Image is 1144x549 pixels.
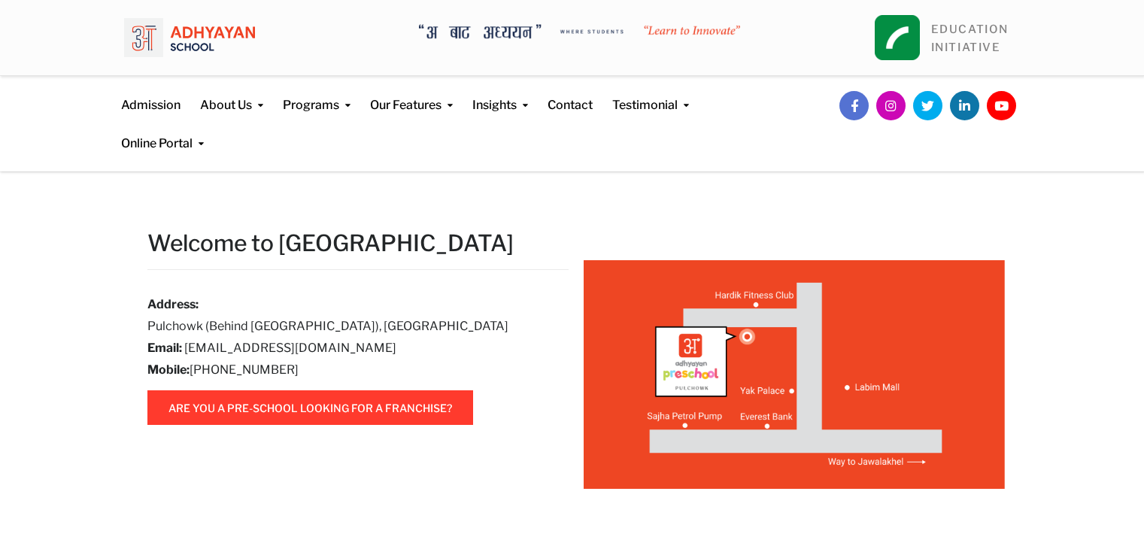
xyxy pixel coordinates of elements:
a: Online Portal [121,114,204,153]
a: Admission [121,76,181,114]
a: EDUCATIONINITIATIVE [931,23,1009,54]
img: image (1) [584,260,1005,489]
img: square_leapfrog [875,15,920,60]
a: Testimonial [612,76,689,114]
a: [EMAIL_ADDRESS][DOMAIN_NAME] [184,341,396,355]
a: Our Features [370,76,453,114]
a: Contact [548,76,593,114]
a: Programs [283,76,350,114]
strong: Email: [147,341,182,355]
button: are you a pre-school looking for a franchise? [147,390,473,425]
img: A Bata Adhyayan where students learn to Innovate [419,24,740,39]
img: logo [124,11,255,64]
h2: Welcome to [GEOGRAPHIC_DATA] [147,229,569,257]
h6: [PHONE_NUMBER] [147,361,546,379]
a: Insights [472,76,528,114]
strong: Address: [147,297,199,311]
h6: Pulchowk (Behind [GEOGRAPHIC_DATA]), [GEOGRAPHIC_DATA] [147,317,546,335]
a: About Us [200,76,263,114]
strong: Mobile: [147,362,190,377]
